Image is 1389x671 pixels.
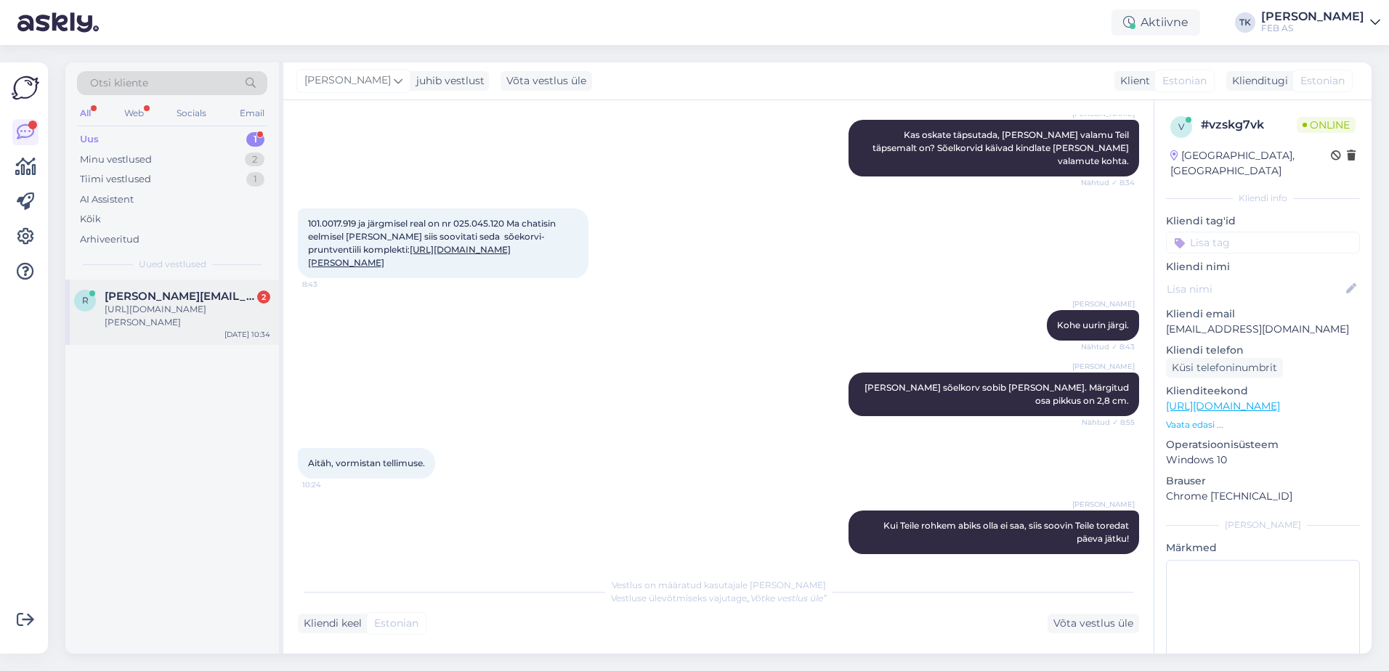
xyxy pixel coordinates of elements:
div: 1 [246,132,264,147]
span: 101.0017.919 ja järgmisel real on nr 025.045.120 Ma chatisin eelmisel [PERSON_NAME] siis soovitat... [308,218,558,268]
div: Küsi telefoninumbrit [1166,358,1283,378]
p: Windows 10 [1166,452,1360,468]
span: Vestluse ülevõtmiseks vajutage [611,593,827,603]
div: [GEOGRAPHIC_DATA], [GEOGRAPHIC_DATA] [1170,148,1331,179]
span: Estonian [1162,73,1207,89]
p: Kliendi email [1166,306,1360,322]
div: Web [121,104,147,123]
a: [URL][DOMAIN_NAME][PERSON_NAME] [308,244,511,268]
p: Kliendi nimi [1166,259,1360,274]
div: AI Assistent [80,192,134,207]
p: [EMAIL_ADDRESS][DOMAIN_NAME] [1166,322,1360,337]
p: Brauser [1166,473,1360,489]
p: Kliendi telefon [1166,343,1360,358]
div: Võta vestlus üle [501,71,592,91]
span: Estonian [374,616,418,631]
span: [PERSON_NAME] [1072,499,1135,510]
div: Uus [80,132,99,147]
span: Online [1297,117,1356,133]
span: Vestlus on määratud kasutajale [PERSON_NAME] [612,579,826,590]
div: Minu vestlused [80,152,152,167]
div: Aktiivne [1111,9,1200,36]
span: Nähtud ✓ 8:34 [1080,177,1135,188]
div: Kõik [80,212,101,227]
span: [PERSON_NAME] [1072,361,1135,372]
span: 10:25 [1080,555,1135,566]
div: [PERSON_NAME] [1261,11,1364,23]
div: [DATE] 10:34 [224,329,270,340]
div: Kliendi info [1166,192,1360,205]
span: [PERSON_NAME] sõelkorv sobib [PERSON_NAME]. Märgitud osa pikkus on 2,8 cm. [864,382,1131,406]
div: Klienditugi [1226,73,1288,89]
p: Operatsioonisüsteem [1166,437,1360,452]
p: Vaata edasi ... [1166,418,1360,431]
div: juhib vestlust [410,73,485,89]
div: Email [237,104,267,123]
span: v [1178,121,1184,132]
span: Nähtud ✓ 8:43 [1080,341,1135,352]
p: Kliendi tag'id [1166,213,1360,229]
span: Kas oskate täpsutada, [PERSON_NAME] valamu Teil täpsemalt on? Sõelkorvid käivad kindlate [PERSON_... [872,129,1131,166]
span: raile.kask@gmail.com [105,290,256,303]
div: All [77,104,94,123]
span: [PERSON_NAME] [304,73,391,89]
input: Lisa nimi [1167,281,1343,297]
div: 2 [257,290,270,304]
div: Klient [1114,73,1150,89]
p: Märkmed [1166,540,1360,556]
div: Võta vestlus üle [1048,614,1139,633]
span: Uued vestlused [139,258,206,271]
div: Tiimi vestlused [80,172,151,187]
p: Chrome [TECHNICAL_ID] [1166,489,1360,504]
span: Kui Teile rohkem abiks olla ei saa, siis soovin Teile toredat päeva jätku! [883,520,1131,544]
div: Kliendi keel [298,616,362,631]
span: 10:24 [302,479,357,490]
span: Kohe uurin järgi. [1057,320,1129,330]
span: Estonian [1300,73,1345,89]
div: Socials [174,104,209,123]
span: [PERSON_NAME] [1072,298,1135,309]
a: [URL][DOMAIN_NAME] [1166,399,1280,412]
i: „Võtke vestlus üle” [747,593,827,603]
div: 2 [245,152,264,167]
input: Lisa tag [1166,232,1360,253]
div: 1 [246,172,264,187]
p: Klienditeekond [1166,383,1360,399]
div: [URL][DOMAIN_NAME][PERSON_NAME] [105,303,270,329]
span: Nähtud ✓ 8:55 [1080,417,1135,428]
div: FEB AS [1261,23,1364,34]
img: Askly Logo [12,74,39,102]
div: Arhiveeritud [80,232,139,247]
div: # vzskg7vk [1201,116,1297,134]
a: [PERSON_NAME]FEB AS [1261,11,1380,34]
div: [PERSON_NAME] [1166,518,1360,532]
span: Aitäh, vormistan tellimuse. [308,457,425,468]
span: Otsi kliente [90,76,148,91]
div: TK [1235,12,1255,33]
span: r [82,295,89,306]
span: 8:43 [302,279,357,290]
